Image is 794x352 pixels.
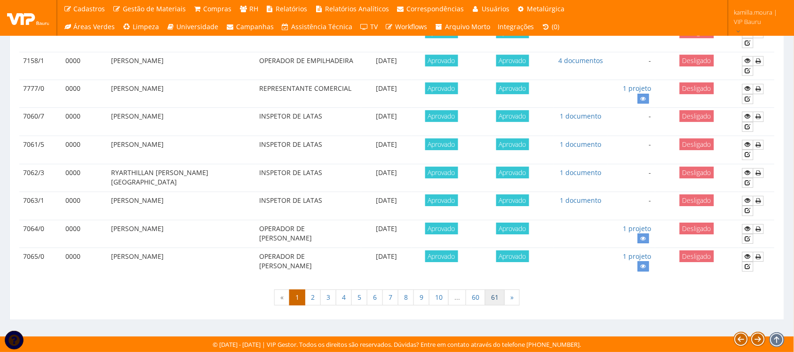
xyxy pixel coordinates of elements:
[398,289,414,305] a: 8
[289,289,305,305] span: 1
[361,136,412,164] td: [DATE]
[407,4,464,13] span: Correspondências
[107,108,256,136] td: [PERSON_NAME]
[336,289,352,305] a: 4
[107,164,256,192] td: RYARTHILLAN [PERSON_NAME][GEOGRAPHIC_DATA]
[361,220,412,248] td: [DATE]
[255,164,361,192] td: INSPETOR DE LATAS
[351,289,367,305] a: 5
[62,136,107,164] td: 0000
[278,18,357,36] a: Assistência Técnica
[680,55,714,66] span: Desligado
[361,24,412,52] td: [DATE]
[62,24,107,52] td: 0000
[527,4,565,13] span: Metalúrgica
[361,164,412,192] td: [DATE]
[19,24,62,52] td: 7059/3
[680,138,714,150] span: Desligado
[608,192,655,220] td: -
[62,52,107,80] td: 0000
[62,192,107,220] td: 0000
[425,110,458,122] span: Aprovado
[496,82,529,94] span: Aprovado
[496,194,529,206] span: Aprovado
[608,164,655,192] td: -
[119,18,163,36] a: Limpeza
[623,224,651,233] a: 1 projeto
[558,56,603,65] a: 4 documentos
[370,22,378,31] span: TV
[482,4,509,13] span: Usuários
[19,52,62,80] td: 7158/1
[623,252,651,261] a: 1 projeto
[680,167,714,178] span: Desligado
[62,164,107,192] td: 0000
[680,223,714,234] span: Desligado
[425,82,458,94] span: Aprovado
[107,192,256,220] td: [PERSON_NAME]
[19,80,62,108] td: 7777/0
[255,248,361,275] td: OPERADOR DE [PERSON_NAME]
[222,18,278,36] a: Campanhas
[496,110,529,122] span: Aprovado
[504,289,520,305] a: Próxima »
[560,112,602,120] a: 1 documento
[608,52,655,80] td: -
[255,136,361,164] td: INSPETOR DE LATAS
[361,192,412,220] td: [DATE]
[494,18,538,36] a: Integrações
[107,136,256,164] td: [PERSON_NAME]
[19,192,62,220] td: 7063/1
[107,80,256,108] td: [PERSON_NAME]
[560,196,602,205] a: 1 documento
[19,164,62,192] td: 7062/3
[255,108,361,136] td: INSPETOR DE LATAS
[62,220,107,248] td: 0000
[425,250,458,262] span: Aprovado
[538,18,564,36] a: (0)
[496,167,529,178] span: Aprovado
[255,220,361,248] td: OPERADOR DE [PERSON_NAME]
[552,22,560,31] span: (0)
[413,289,429,305] a: 9
[62,248,107,275] td: 0000
[213,340,581,349] div: © [DATE] - [DATE] | VIP Gestor. Todos os direitos são reservados. Dúvidas? Entre em contato atrav...
[608,24,655,52] td: -
[382,289,398,305] a: 7
[107,52,256,80] td: [PERSON_NAME]
[367,289,383,305] a: 6
[292,22,353,31] span: Assistência Técnica
[734,8,782,26] span: kamilla.moura | VIP Bauru
[448,289,466,305] span: ...
[680,250,714,262] span: Desligado
[320,289,336,305] a: 3
[445,22,490,31] span: Arquivo Morto
[425,138,458,150] span: Aprovado
[19,136,62,164] td: 7061/5
[361,248,412,275] td: [DATE]
[19,220,62,248] td: 7064/0
[496,250,529,262] span: Aprovado
[680,82,714,94] span: Desligado
[249,4,258,13] span: RH
[123,4,186,13] span: Gestão de Materiais
[7,11,49,25] img: logo
[466,289,485,305] a: 60
[107,248,256,275] td: [PERSON_NAME]
[276,4,308,13] span: Relatórios
[74,4,105,13] span: Cadastros
[107,24,256,52] td: [PERSON_NAME]
[60,18,119,36] a: Áreas Verdes
[429,289,449,305] a: 10
[62,80,107,108] td: 0000
[361,108,412,136] td: [DATE]
[19,248,62,275] td: 7065/0
[496,55,529,66] span: Aprovado
[74,22,115,31] span: Áreas Verdes
[431,18,494,36] a: Arquivo Morto
[425,55,458,66] span: Aprovado
[163,18,222,36] a: Universidade
[325,4,389,13] span: Relatórios Analíticos
[381,18,431,36] a: Workflows
[255,192,361,220] td: INSPETOR DE LATAS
